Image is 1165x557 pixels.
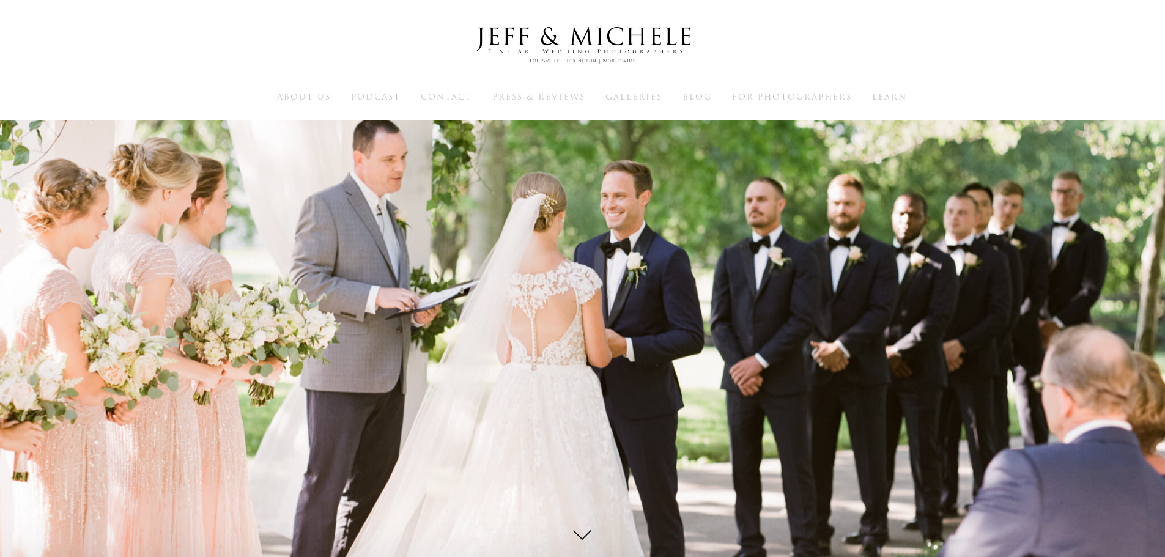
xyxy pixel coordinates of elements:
span: Galleries [605,91,662,103]
a: Contact [421,91,472,102]
span: About Us [277,91,331,103]
a: Blog [682,91,712,102]
span: Learn [872,91,907,103]
a: For Photographers [732,91,852,102]
img: Louisville Wedding Photographers - Jeff & Michele Wedding Photographers [460,15,705,75]
span: Contact [421,91,472,103]
span: Podcast [351,91,401,103]
span: Press & Reviews [492,91,585,103]
a: Galleries [605,91,662,102]
a: About Us [277,91,331,102]
a: Learn [872,91,907,102]
span: Blog [682,91,712,103]
span: For Photographers [732,91,852,103]
a: Press & Reviews [492,91,585,102]
a: Podcast [351,91,401,102]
